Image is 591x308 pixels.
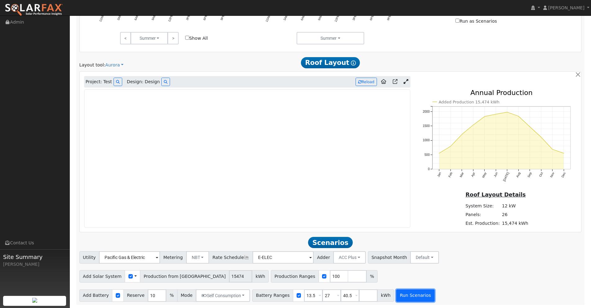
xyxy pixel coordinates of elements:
button: NBT [186,251,209,264]
text: Sep [527,172,532,178]
text: 6PM [203,14,208,21]
circle: onclick="" [551,148,554,151]
label: Run as Scenarios [455,18,497,25]
text: 3AM [116,14,122,21]
span: Mode [177,289,196,302]
text: 12PM [334,14,340,22]
span: kWh [377,289,394,302]
circle: onclick="" [562,152,565,155]
text: Jan [437,172,442,178]
text: [DATE] [503,172,510,182]
span: Production from [GEOGRAPHIC_DATA] [140,270,229,283]
circle: onclick="" [529,126,531,128]
input: Select a Utility [99,251,160,264]
td: System Size: [464,202,501,210]
circle: onclick="" [438,152,441,155]
a: Expand Aurora window [401,77,410,87]
circle: onclick="" [461,133,463,136]
text: 500 [424,153,430,156]
span: Battery Ranges [252,289,293,302]
td: 12 kW [501,202,529,210]
circle: onclick="" [506,111,508,114]
button: Summer [131,32,168,44]
span: Metering [160,251,186,264]
text: 6AM [300,14,306,21]
span: Site Summary [3,253,66,261]
span: Layout tool: [79,62,105,67]
button: Default [410,251,439,264]
td: Est. Production: [464,219,501,228]
text: May [481,172,487,179]
text: Nov [549,172,555,178]
text: Oct [539,172,544,178]
text: 12PM [167,14,174,22]
td: 15,474 kWh [501,219,529,228]
span: Utility [79,251,100,264]
span: Reserve [123,289,148,302]
img: SolarFax [5,3,63,16]
input: Select a Rate Schedule [253,251,314,264]
text: Aug [516,172,521,178]
span: Add Battery [79,289,113,302]
text: Annual Production [470,89,533,97]
text: 1500 [423,124,430,128]
text: 6AM [133,14,139,21]
button: Reload [356,78,377,86]
text: 1000 [423,139,430,142]
text: 9PM [220,14,225,21]
text: 9AM [151,14,156,21]
span: Project: Test [86,79,112,85]
span: % [166,289,177,302]
circle: onclick="" [517,115,520,117]
span: Roof Layout [301,57,360,68]
a: > [168,32,178,44]
i: Show Help [351,61,356,66]
span: Add Solar System [79,270,125,283]
span: Rate Schedule [209,251,253,264]
text: Jun [493,172,498,178]
span: kWh [252,270,269,283]
text: 12AM [98,14,105,22]
button: ACC Plus [333,251,366,264]
text: Apr [471,172,476,178]
a: < [120,32,131,44]
span: [PERSON_NAME] [548,5,584,10]
text: Added Production 15,474 kWh [439,100,499,104]
input: Run as Scenarios [455,19,459,23]
circle: onclick="" [540,136,542,138]
button: Run Scenarios [396,289,434,302]
text: 2000 [423,110,430,113]
span: Production Ranges [271,270,319,283]
img: retrieve [32,298,37,303]
text: Mar [459,172,464,178]
span: Scenarios [308,237,352,248]
span: Adder [313,251,334,264]
input: Show All [185,36,189,40]
circle: onclick="" [472,124,474,126]
a: Aurora to Home [378,77,389,87]
text: 12AM [265,14,271,22]
div: [PERSON_NAME] [3,261,66,268]
span: % [366,270,378,283]
td: Panels: [464,210,501,219]
label: Show All [185,35,208,42]
td: 26 [501,210,529,219]
text: 9PM [386,14,392,21]
button: Self Consumption [196,289,250,302]
text: 6PM [369,14,374,21]
circle: onclick="" [495,113,497,115]
text: 3PM [352,14,357,21]
a: Aurora [105,62,123,68]
text: 3PM [185,14,191,21]
circle: onclick="" [483,115,486,118]
text: 3AM [283,14,288,21]
circle: onclick="" [449,145,452,148]
a: Open in Aurora [390,77,400,87]
button: Summer [297,32,365,44]
span: Design: Design [127,79,160,85]
text: Dec [561,172,566,178]
text: Feb [448,172,453,178]
text: 9AM [317,14,323,21]
span: Snapshot Month [368,251,411,264]
text: 0 [428,167,430,171]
